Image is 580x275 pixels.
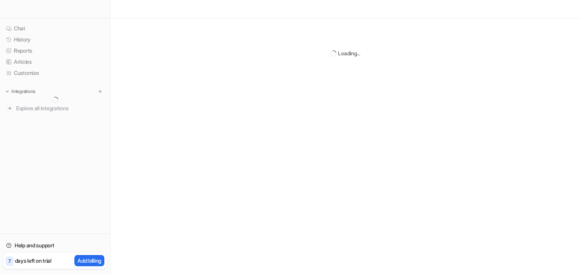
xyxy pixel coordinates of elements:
img: explore all integrations [6,104,14,112]
img: menu_add.svg [97,89,103,94]
button: Integrations [3,88,38,95]
a: Explore all integrations [3,103,107,114]
button: Add billing [74,255,104,266]
span: Explore all integrations [16,102,104,114]
a: Customize [3,68,107,78]
p: 7 [8,258,11,265]
p: Integrations [12,88,35,94]
p: days left on trial [15,257,51,265]
a: Articles [3,56,107,67]
div: Loading... [338,49,360,57]
a: History [3,34,107,45]
img: expand menu [5,89,10,94]
a: Reports [3,45,107,56]
p: Add billing [77,257,101,265]
a: Chat [3,23,107,34]
a: Help and support [3,240,107,251]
